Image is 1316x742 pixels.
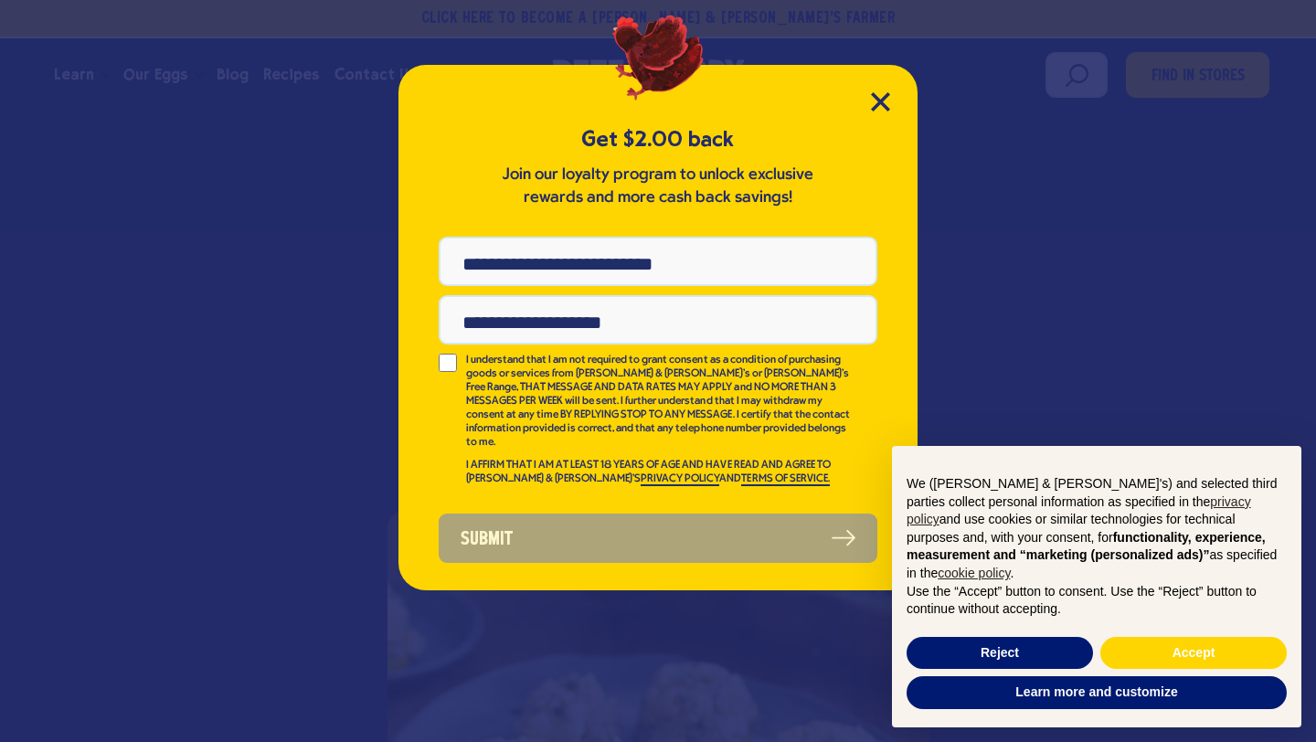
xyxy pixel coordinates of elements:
[466,459,852,486] p: I AFFIRM THAT I AM AT LEAST 18 YEARS OF AGE AND HAVE READ AND AGREE TO [PERSON_NAME] & [PERSON_NA...
[938,566,1010,580] a: cookie policy
[907,583,1287,619] p: Use the “Accept” button to consent. Use the “Reject” button to continue without accepting.
[641,473,719,486] a: PRIVACY POLICY
[907,637,1093,670] button: Reject
[871,92,890,111] button: Close Modal
[1100,637,1287,670] button: Accept
[907,475,1287,583] p: We ([PERSON_NAME] & [PERSON_NAME]'s) and selected third parties collect personal information as s...
[498,164,818,209] p: Join our loyalty program to unlock exclusive rewards and more cash back savings!
[439,514,877,563] button: Submit
[439,354,457,372] input: I understand that I am not required to grant consent as a condition of purchasing goods or servic...
[439,124,877,154] h5: Get $2.00 back
[741,473,829,486] a: TERMS OF SERVICE.
[466,354,852,450] p: I understand that I am not required to grant consent as a condition of purchasing goods or servic...
[907,676,1287,709] button: Learn more and customize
